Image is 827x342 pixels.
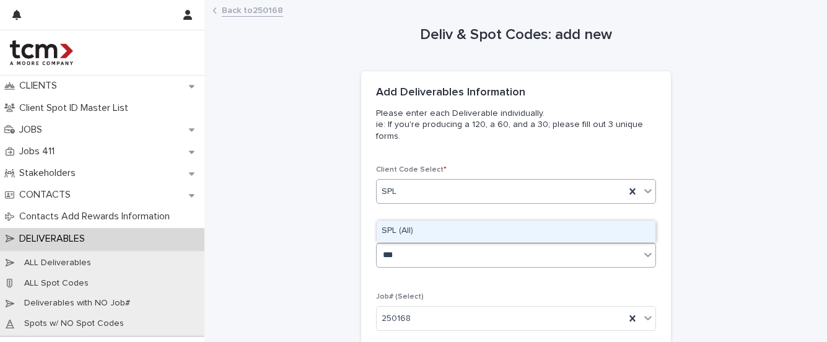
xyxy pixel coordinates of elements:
[14,233,95,245] p: DELIVERABLES
[14,167,85,179] p: Stakeholders
[14,80,67,92] p: CLIENTS
[376,86,525,100] h2: Add Deliverables Information
[361,26,671,44] h1: Deliv & Spot Codes: add new
[377,221,655,242] div: SPL (All)
[222,2,283,17] a: Back to250168
[10,40,73,65] img: 4hMmSqQkux38exxPVZHQ
[14,318,134,329] p: Spots w/ NO Spot Codes
[14,298,140,309] p: Deliverables with NO Job#
[376,108,651,142] p: Please enter each Deliverable individually. ie: If you're producing a 120, a 60, and a 30; please...
[382,185,396,198] span: SPL
[376,166,447,173] span: Client Code Select
[382,312,411,325] span: 250168
[14,258,101,268] p: ALL Deliverables
[14,189,81,201] p: CONTACTS
[14,124,52,136] p: JOBS
[14,211,180,222] p: Contacts Add Rewards Information
[376,293,424,300] span: Job# (Select)
[14,102,138,114] p: Client Spot ID Master List
[14,278,98,289] p: ALL Spot Codes
[14,146,64,157] p: Jobs 411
